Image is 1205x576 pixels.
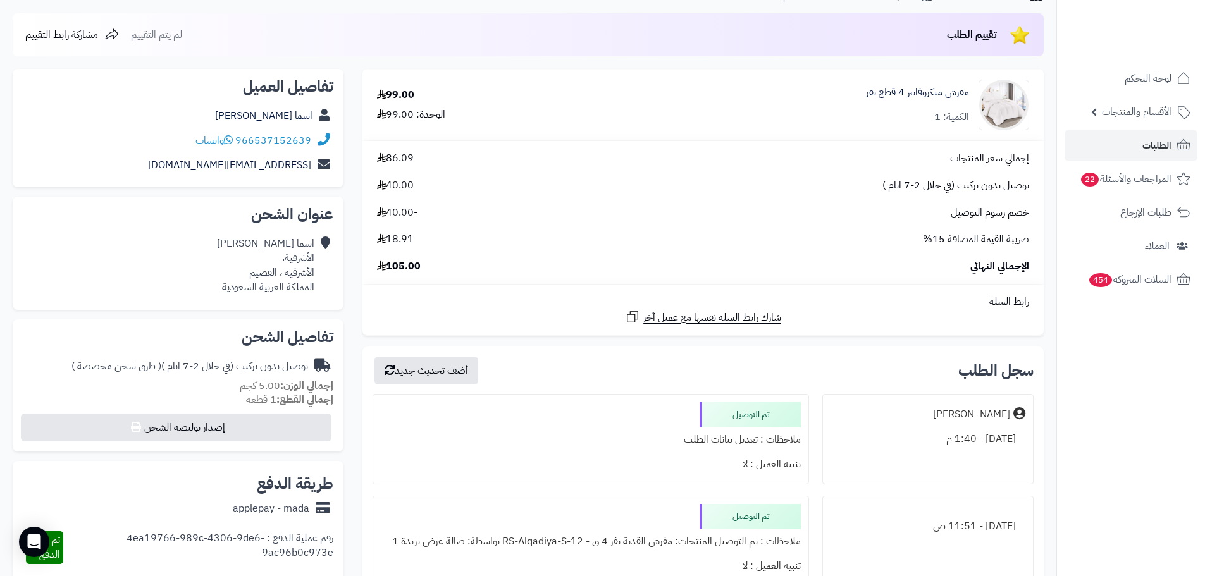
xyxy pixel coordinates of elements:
span: السلات المتروكة [1088,271,1171,288]
div: تم التوصيل [700,504,801,529]
div: [PERSON_NAME] [933,407,1010,422]
div: رابط السلة [368,295,1039,309]
span: لم يتم التقييم [131,27,182,42]
div: تم التوصيل [700,402,801,427]
div: اسما [PERSON_NAME] الأشرفية، الأشرفية ، القصيم المملكة العربية السعودية [217,236,314,294]
div: الوحدة: 99.00 [377,107,445,122]
a: لوحة التحكم [1065,63,1197,94]
div: توصيل بدون تركيب (في خلال 2-7 ايام ) [71,359,308,374]
div: applepay - mada [233,501,309,516]
div: [DATE] - 11:51 ص [831,514,1025,539]
div: ملاحظات : تم التوصيل المنتجات: مفرش القدية نفر 4 ق - RS-Alqadiya-S-12 بواسطة: صالة عرض بريدة 1 [381,529,800,554]
span: 22 [1081,173,1099,187]
span: ضريبة القيمة المضافة 15% [923,232,1029,247]
span: الطلبات [1142,137,1171,154]
span: الأقسام والمنتجات [1102,103,1171,121]
span: تقييم الطلب [947,27,997,42]
a: العملاء [1065,231,1197,261]
div: ملاحظات : تعديل بيانات الطلب [381,427,800,452]
small: 1 قطعة [246,392,333,407]
span: ( طرق شحن مخصصة ) [71,358,161,374]
a: طلبات الإرجاع [1065,197,1197,228]
a: [EMAIL_ADDRESS][DOMAIN_NAME] [148,157,311,173]
span: 454 [1089,273,1112,287]
span: العملاء [1145,237,1170,255]
span: 86.09 [377,151,414,166]
h2: طريقة الدفع [257,476,333,491]
a: واتساب [195,133,233,148]
span: -40.00 [377,205,417,220]
button: أضف تحديث جديد [374,357,478,384]
h2: تفاصيل الشحن [23,329,333,345]
a: اسما [PERSON_NAME] [215,108,312,123]
div: الكمية: 1 [934,110,969,125]
a: الطلبات [1065,130,1197,161]
span: شارك رابط السلة نفسها مع عميل آخر [643,310,781,325]
strong: إجمالي الوزن: [280,378,333,393]
div: تنبيه العميل : لا [381,452,800,477]
strong: إجمالي القطع: [276,392,333,407]
a: المراجعات والأسئلة22 [1065,164,1197,194]
span: مشاركة رابط التقييم [25,27,98,42]
span: خصم رسوم التوصيل [951,205,1029,220]
a: مشاركة رابط التقييم [25,27,120,42]
a: شارك رابط السلة نفسها مع عميل آخر [625,309,781,325]
h3: سجل الطلب [958,363,1034,378]
a: 966537152639 [235,133,311,148]
span: الإجمالي النهائي [970,259,1029,274]
div: [DATE] - 1:40 م [831,427,1025,451]
span: 18.91 [377,232,414,247]
span: طلبات الإرجاع [1120,204,1171,221]
h2: عنوان الشحن [23,207,333,222]
span: 105.00 [377,259,421,274]
div: Open Intercom Messenger [19,527,49,557]
span: 40.00 [377,178,414,193]
span: تم الدفع [39,532,60,562]
span: إجمالي سعر المنتجات [950,151,1029,166]
div: 99.00 [377,88,414,102]
button: إصدار بوليصة الشحن [21,414,331,441]
span: المراجعات والأسئلة [1080,170,1171,188]
a: مفرش ميكروفايبر 4 قطع نفر [866,85,969,100]
span: لوحة التحكم [1125,70,1171,87]
a: السلات المتروكة454 [1065,264,1197,295]
small: 5.00 كجم [240,378,333,393]
img: 1748254022-1-90x90.jpg [979,80,1029,130]
h2: تفاصيل العميل [23,79,333,94]
div: رقم عملية الدفع : 4ea19766-989c-4306-9de6-9ac96b0c973e [63,531,333,564]
span: توصيل بدون تركيب (في خلال 2-7 ايام ) [882,178,1029,193]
